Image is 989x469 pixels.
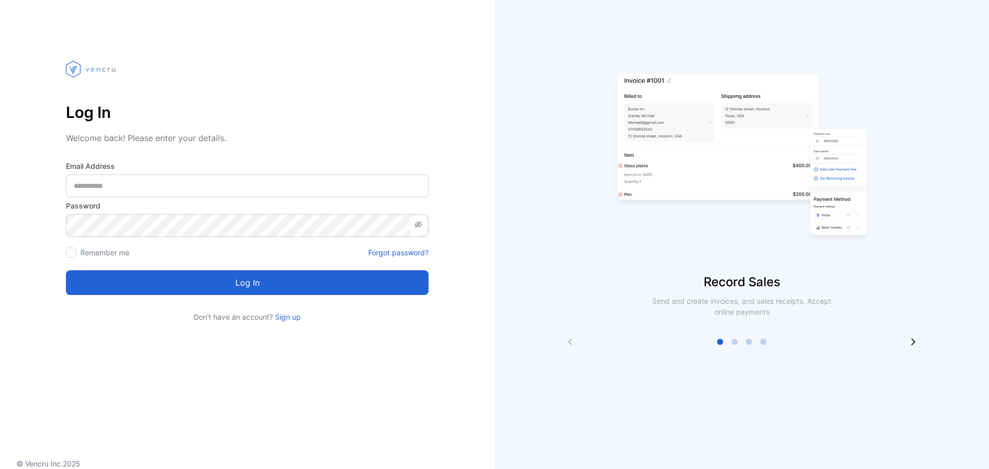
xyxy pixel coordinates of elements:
[368,247,429,258] a: Forgot password?
[66,161,429,171] label: Email Address
[613,41,871,273] img: slider image
[494,273,989,291] p: Record Sales
[66,270,429,295] button: Log in
[66,311,429,322] p: Don't have an account?
[273,312,301,321] a: Sign up
[66,200,429,211] label: Password
[66,132,429,144] p: Welcome back! Please enter your details.
[66,100,429,125] p: Log In
[80,248,129,257] label: Remember me
[66,41,117,97] img: vencru logo
[643,296,841,317] p: Send and create invoices, and sales receipts. Accept online payments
